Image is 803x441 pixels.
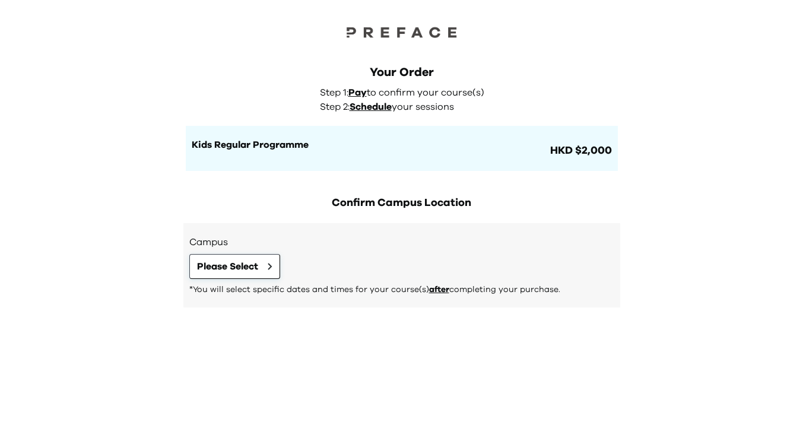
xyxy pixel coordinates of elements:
[186,64,618,81] div: Your Order
[320,100,491,114] p: Step 2: your sessions
[189,235,614,249] h3: Campus
[548,142,612,159] span: HKD $2,000
[189,254,280,279] button: Please Select
[429,285,449,294] span: after
[197,259,258,274] span: Please Select
[320,85,491,100] p: Step 1: to confirm your course(s)
[342,24,461,40] img: Preface Logo
[183,195,620,211] h2: Confirm Campus Location
[189,284,614,296] p: *You will select specific dates and times for your course(s) completing your purchase.
[192,138,548,152] h1: Kids Regular Programme
[348,88,367,97] span: Pay
[350,102,392,112] span: Schedule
